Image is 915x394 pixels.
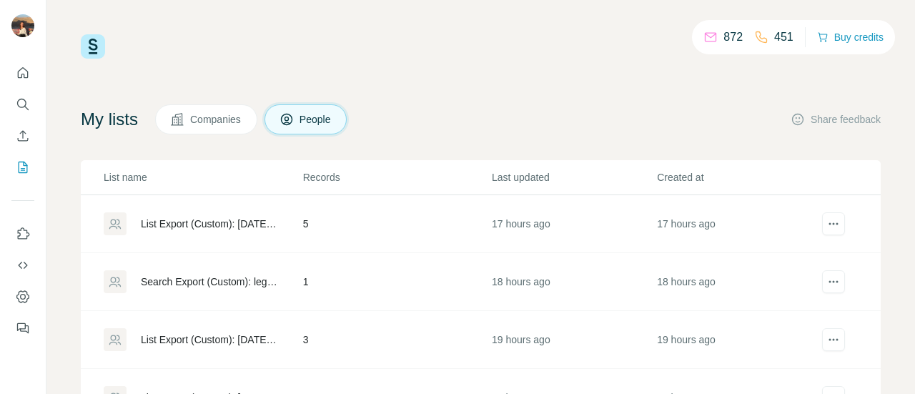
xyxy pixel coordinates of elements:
[81,108,138,131] h4: My lists
[774,29,793,46] p: 451
[141,275,279,289] div: Search Export (Custom): legal - [DATE] 12:47
[492,170,656,184] p: Last updated
[11,284,34,310] button: Dashboard
[822,270,845,293] button: actions
[11,252,34,278] button: Use Surfe API
[491,195,656,253] td: 17 hours ago
[104,170,302,184] p: List name
[81,34,105,59] img: Surfe Logo
[822,328,845,351] button: actions
[190,112,242,127] span: Companies
[822,212,845,235] button: actions
[491,311,656,369] td: 19 hours ago
[303,170,490,184] p: Records
[11,221,34,247] button: Use Surfe on LinkedIn
[141,217,279,231] div: List Export (Custom): [DATE] 13:37
[791,112,881,127] button: Share feedback
[723,29,743,46] p: 872
[302,195,491,253] td: 5
[141,333,279,347] div: List Export (Custom): [DATE] 12:36
[656,253,821,311] td: 18 hours ago
[300,112,332,127] span: People
[817,27,884,47] button: Buy credits
[302,311,491,369] td: 3
[11,154,34,180] button: My lists
[11,123,34,149] button: Enrich CSV
[657,170,821,184] p: Created at
[11,92,34,117] button: Search
[11,14,34,37] img: Avatar
[656,311,821,369] td: 19 hours ago
[302,253,491,311] td: 1
[656,195,821,253] td: 17 hours ago
[11,60,34,86] button: Quick start
[491,253,656,311] td: 18 hours ago
[11,315,34,341] button: Feedback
